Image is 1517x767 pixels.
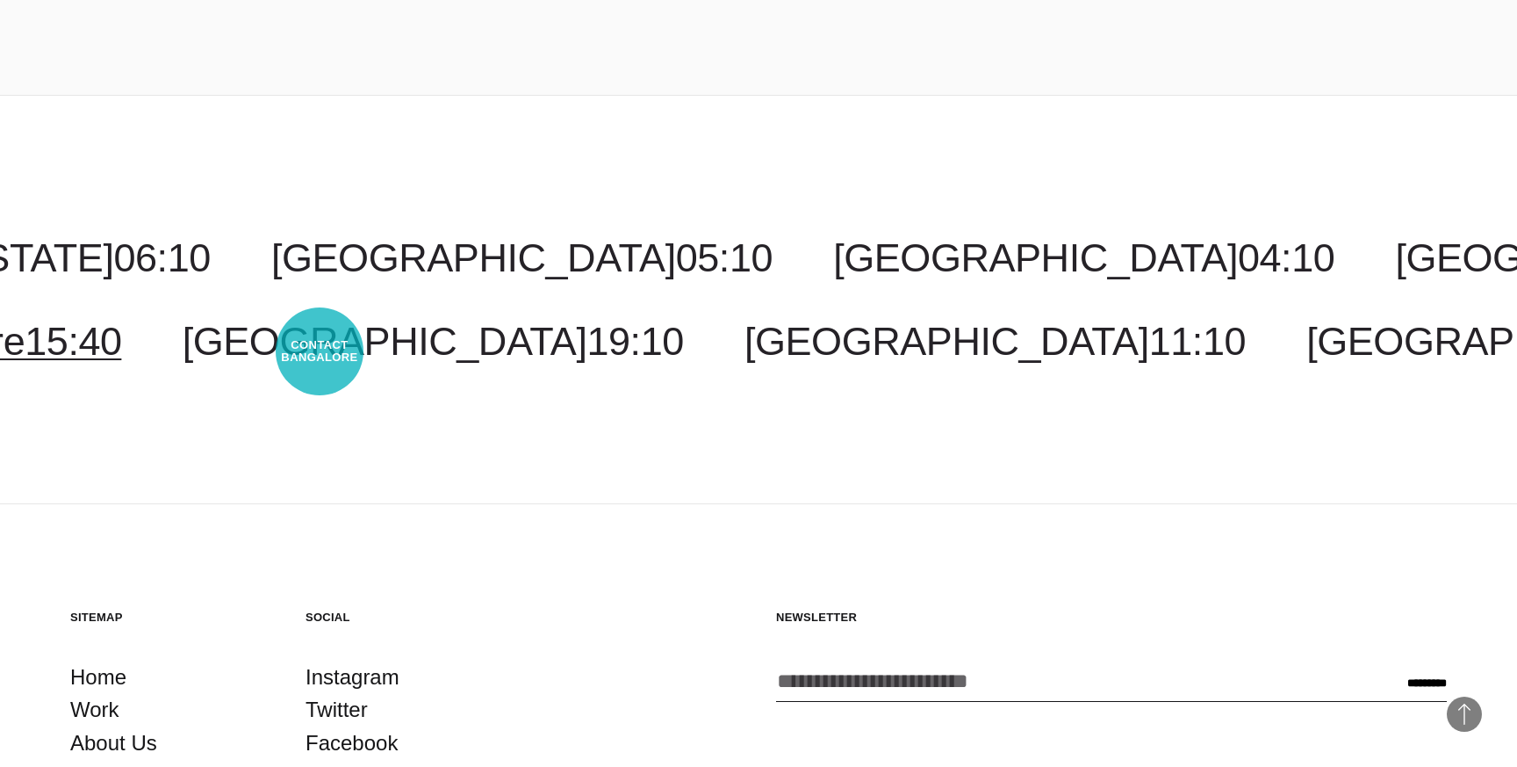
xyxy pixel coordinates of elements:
[271,235,773,280] a: [GEOGRAPHIC_DATA]05:10
[744,319,1246,364] a: [GEOGRAPHIC_DATA]11:10
[70,661,126,694] a: Home
[306,727,398,760] a: Facebook
[70,610,270,625] h5: Sitemap
[306,661,399,694] a: Instagram
[306,693,368,727] a: Twitter
[676,235,773,280] span: 05:10
[70,727,157,760] a: About Us
[70,693,119,727] a: Work
[1447,697,1482,732] button: Back to Top
[833,235,1334,280] a: [GEOGRAPHIC_DATA]04:10
[776,610,1447,625] h5: Newsletter
[586,319,683,364] span: 19:10
[113,235,210,280] span: 06:10
[1149,319,1246,364] span: 11:10
[306,610,506,625] h5: Social
[1238,235,1334,280] span: 04:10
[183,319,684,364] a: [GEOGRAPHIC_DATA]19:10
[25,319,121,364] span: 15:40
